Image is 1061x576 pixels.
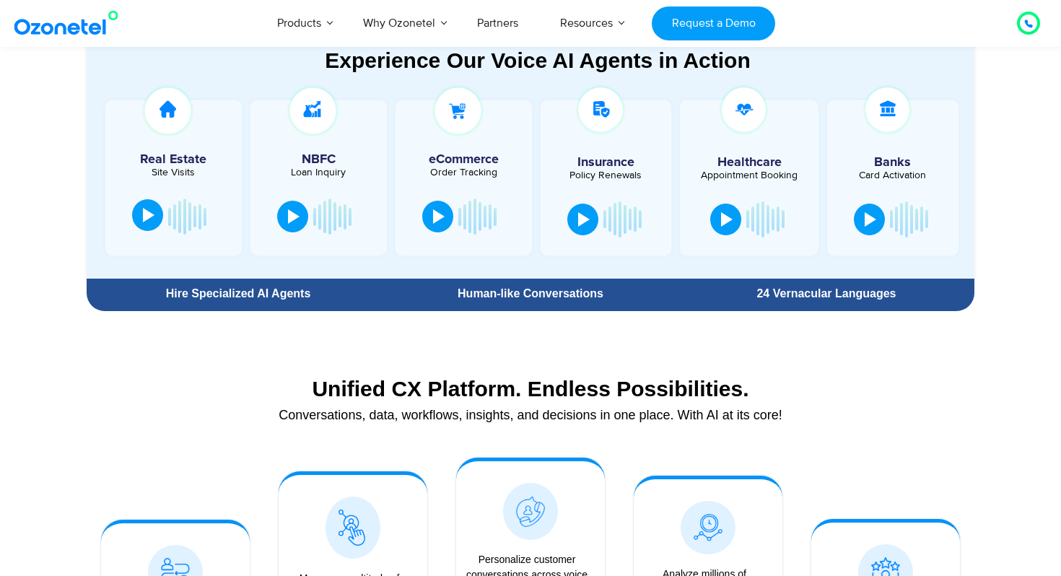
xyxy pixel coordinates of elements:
div: Card Activation [834,170,951,180]
div: Appointment Booking [691,170,808,180]
h5: eCommerce [403,153,525,166]
h5: Banks [834,156,951,169]
div: Policy Renewals [548,170,665,180]
h5: Healthcare [691,156,808,169]
h5: NBFC [258,153,380,166]
div: Order Tracking [403,167,525,178]
div: 24 Vernacular Languages [686,288,967,300]
div: Hire Specialized AI Agents [94,288,383,300]
div: Conversations, data, workflows, insights, and decisions in one place. With AI at its core! [94,409,967,422]
h5: Insurance [548,156,665,169]
div: Site Visits [113,167,235,178]
h5: Real Estate [113,153,235,166]
div: Loan Inquiry [258,167,380,178]
div: Experience Our Voice AI Agents in Action [101,48,974,73]
a: Request a Demo [652,6,775,40]
div: Unified CX Platform. Endless Possibilities. [94,376,967,401]
div: Human-like Conversations [390,288,671,300]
